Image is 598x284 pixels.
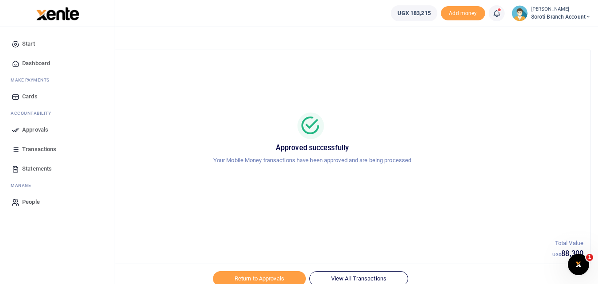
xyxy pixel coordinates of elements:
[7,34,108,54] a: Start
[35,10,79,16] a: logo-small logo-large logo-large
[7,192,108,212] a: People
[36,7,79,20] img: logo-large
[15,77,50,83] span: ake Payments
[397,9,431,18] span: UGX 183,215
[531,6,591,13] small: [PERSON_NAME]
[41,239,552,248] p: Total Transactions
[552,249,583,258] h5: 88,300
[512,5,591,21] a: profile-user [PERSON_NAME] Soroti Branch Account
[41,249,552,258] h5: 1
[512,5,528,21] img: profile-user
[552,239,583,248] p: Total Value
[441,9,485,16] a: Add money
[7,73,108,87] li: M
[568,254,589,275] iframe: Intercom live chat
[7,87,108,106] a: Cards
[22,164,52,173] span: Statements
[45,144,580,152] h5: Approved successfully
[552,252,561,257] small: UGX
[7,159,108,179] a: Statements
[22,125,48,134] span: Approvals
[22,39,35,48] span: Start
[441,6,485,21] li: Toup your wallet
[7,179,108,192] li: M
[22,59,50,68] span: Dashboard
[22,145,56,154] span: Transactions
[391,5,437,21] a: UGX 183,215
[7,120,108,140] a: Approvals
[586,254,593,261] span: 1
[531,13,591,21] span: Soroti Branch Account
[17,110,51,117] span: countability
[7,140,108,159] a: Transactions
[45,156,580,165] p: Your Mobile Money transactions have been approved and are being processed
[22,198,40,206] span: People
[7,106,108,120] li: Ac
[7,54,108,73] a: Dashboard
[22,92,38,101] span: Cards
[15,182,31,189] span: anage
[387,5,441,21] li: Wallet ballance
[441,6,485,21] span: Add money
